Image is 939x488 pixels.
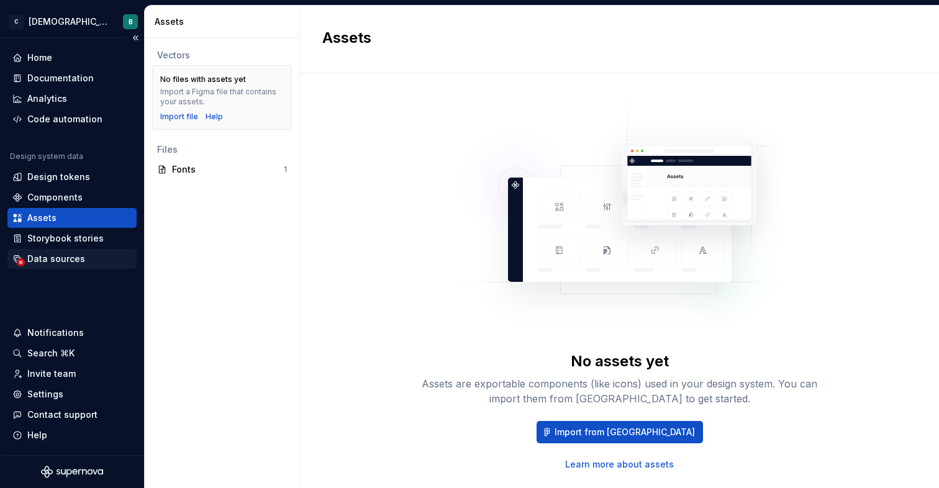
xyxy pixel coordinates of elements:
div: Help [27,429,47,441]
a: Home [7,48,137,68]
div: Notifications [27,327,84,339]
div: Home [27,52,52,64]
a: Assets [7,208,137,228]
button: Help [7,425,137,445]
div: Invite team [27,368,76,380]
div: Storybook stories [27,232,104,245]
div: Files [157,143,287,156]
span: Import from [GEOGRAPHIC_DATA] [555,426,695,438]
div: 1 [284,165,287,174]
div: No assets yet [571,351,669,371]
button: Import from [GEOGRAPHIC_DATA] [537,421,703,443]
div: Settings [27,388,63,400]
a: Design tokens [7,167,137,187]
div: Data sources [27,253,85,265]
div: Components [27,191,83,204]
div: Vectors [157,49,287,61]
div: C [9,14,24,29]
button: Import file [160,112,198,122]
div: Search ⌘K [27,347,75,359]
button: Contact support [7,405,137,425]
div: Code automation [27,113,102,125]
div: Assets [27,212,57,224]
div: Assets are exportable components (like icons) used in your design system. You can import them fro... [421,376,819,406]
div: Assets [155,16,294,28]
div: No files with assets yet [160,75,246,84]
svg: Supernova Logo [41,466,103,478]
a: Learn more about assets [565,458,674,471]
div: Design system data [10,151,83,161]
a: Help [206,112,223,122]
a: Data sources [7,249,137,269]
a: Documentation [7,68,137,88]
a: Settings [7,384,137,404]
a: Code automation [7,109,137,129]
button: Collapse sidebar [127,29,144,47]
button: Search ⌘K [7,343,137,363]
a: Storybook stories [7,228,137,248]
div: Analytics [27,93,67,105]
button: Notifications [7,323,137,343]
a: Fonts1 [152,160,292,179]
div: Documentation [27,72,94,84]
div: Design tokens [27,171,90,183]
div: [DEMOGRAPHIC_DATA] Digital [29,16,108,28]
a: Invite team [7,364,137,384]
button: C[DEMOGRAPHIC_DATA] DigitalB [2,8,142,35]
div: Fonts [172,163,284,176]
h2: Assets [322,28,902,48]
div: Import a Figma file that contains your assets. [160,87,284,107]
div: Contact support [27,409,98,421]
div: B [129,17,133,27]
a: Analytics [7,89,137,109]
a: Components [7,188,137,207]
